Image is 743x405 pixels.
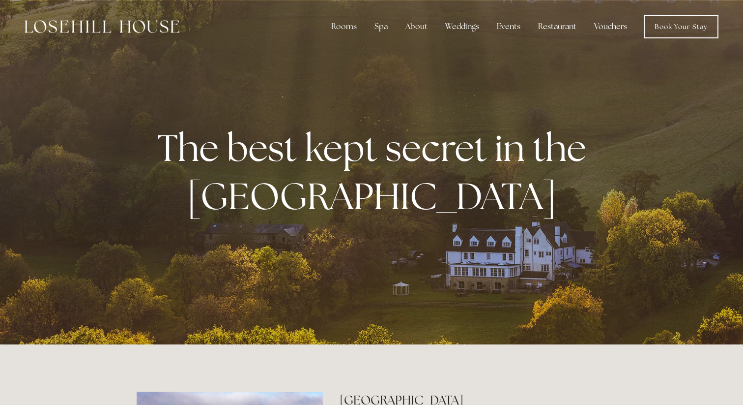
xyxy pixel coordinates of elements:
[367,17,396,36] div: Spa
[157,124,594,220] strong: The best kept secret in the [GEOGRAPHIC_DATA]
[489,17,528,36] div: Events
[323,17,365,36] div: Rooms
[437,17,487,36] div: Weddings
[586,17,635,36] a: Vouchers
[398,17,435,36] div: About
[25,20,179,33] img: Losehill House
[644,15,718,38] a: Book Your Stay
[530,17,584,36] div: Restaurant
